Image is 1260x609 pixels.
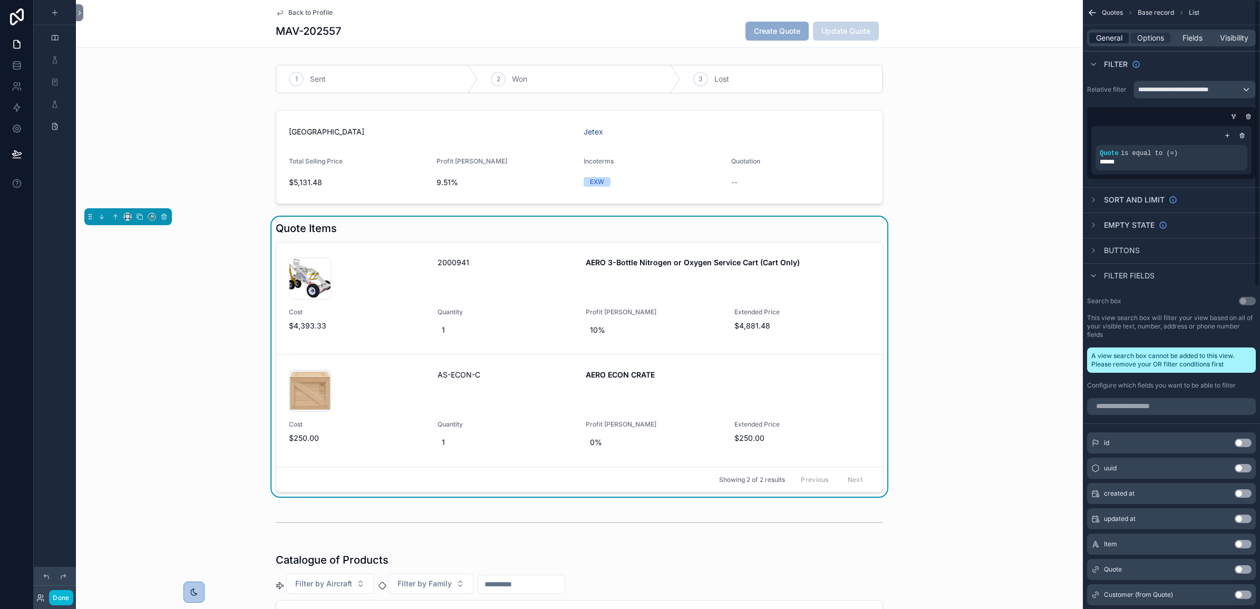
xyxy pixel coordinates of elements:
h1: MAV-202557 [276,24,341,38]
span: is equal to (=) [1121,150,1178,157]
span: 10% [590,325,718,335]
span: $250.00 [734,433,870,443]
span: Quote [1104,565,1122,574]
span: 1 [442,437,569,448]
div: A view search box cannot be added to this view. Please remove your OR filter conditions first [1087,347,1256,373]
span: updated at [1104,515,1136,523]
span: Extended Price [734,308,870,316]
span: Cost [289,420,425,429]
span: Empty state [1104,220,1155,230]
strong: AERO ECON CRATE [586,370,655,379]
span: 1 [442,325,569,335]
a: AS-ECON-CAERO ECON CRATECost$250.00Quantity1Profit [PERSON_NAME]0%Extended Price$250.00 [276,354,883,467]
h1: Quote Items [276,221,337,236]
strong: AERO 3-Bottle Nitrogen or Oxygen Service Cart (Cart Only) [586,258,800,267]
label: This view search box will filter your view based on all of your visible text, number, address or ... [1087,314,1256,339]
label: Relative filter [1087,85,1129,94]
button: Done [49,590,73,605]
label: Search box [1087,297,1121,305]
span: Sort And Limit [1104,195,1165,205]
span: $4,393.33 [289,321,425,331]
span: List [1189,8,1199,17]
span: Item [1104,540,1117,548]
a: 2000941AERO 3-Bottle Nitrogen or Oxygen Service Cart (Cart Only)Cost$4,393.33Quantity1Profit [PER... [276,243,883,354]
span: Back to Profile [288,8,333,17]
span: Quantity [438,420,574,429]
span: Extended Price [734,420,870,429]
span: Base record [1138,8,1174,17]
span: Filter fields [1104,270,1155,281]
a: Back to Profile [276,8,333,17]
span: Quotes [1102,8,1123,17]
span: Showing 2 of 2 results [719,476,785,484]
span: Profit [PERSON_NAME] [586,308,722,316]
span: created at [1104,489,1135,498]
span: $4,881.48 [734,321,870,331]
span: Quantity [438,308,574,316]
span: Visibility [1220,33,1248,43]
span: Fields [1183,33,1203,43]
span: $250.00 [289,433,425,443]
span: 0% [590,437,718,448]
span: Buttons [1104,245,1140,256]
span: Cost [289,308,425,316]
span: Options [1137,33,1164,43]
label: Configure which fields you want to be able to filter [1087,381,1236,390]
span: Profit [PERSON_NAME] [586,420,722,429]
span: uuid [1104,464,1117,472]
span: id [1104,439,1109,447]
span: Quote [1100,150,1119,157]
span: Customer (from Quote) [1104,591,1173,599]
span: AS-ECON-C [438,370,574,380]
span: 2000941 [438,257,574,268]
span: General [1096,33,1122,43]
span: Filter [1104,59,1128,70]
